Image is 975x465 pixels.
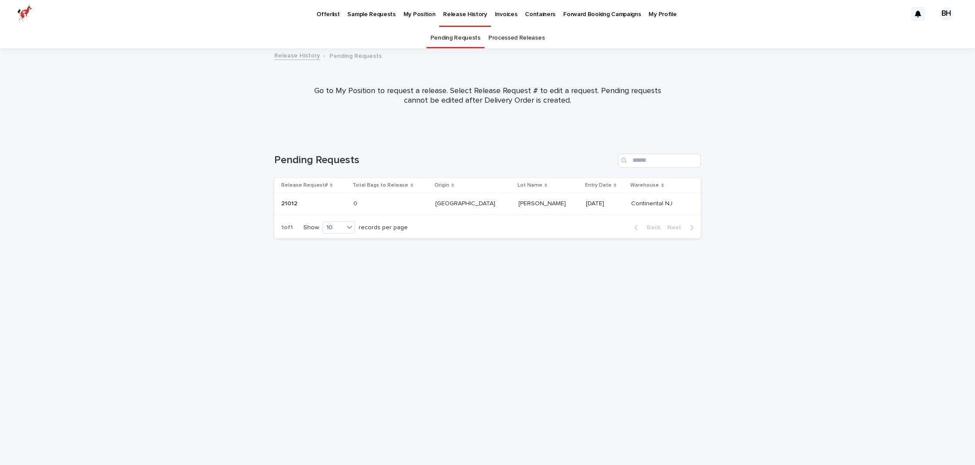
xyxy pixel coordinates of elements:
p: Total Bags to Release [353,181,408,190]
p: Pending Requests [329,50,382,60]
p: 0 [353,198,359,207]
button: Next [664,224,701,231]
p: 1 of 1 [274,217,300,238]
p: Entry Date [585,181,612,190]
p: [GEOGRAPHIC_DATA] [435,198,497,207]
span: Next [667,224,686,231]
p: Release Request# [281,181,328,190]
img: zttTXibQQrCfv9chImQE [17,5,32,23]
input: Search [618,154,701,167]
a: Pending Requests [430,28,481,48]
p: [PERSON_NAME] [518,198,568,207]
p: Origin [434,181,449,190]
p: Continental NJ [631,198,674,207]
p: records per page [359,224,408,231]
h1: Pending Requests [274,154,615,167]
div: BH [939,7,953,21]
a: Processed Releases [488,28,545,48]
p: Lot Name [518,181,542,190]
div: 10 [323,223,344,232]
p: Go to My Position to request a release. Select Release Request # to edit a request. Pending reque... [313,87,662,105]
p: [DATE] [586,200,625,207]
tr: 2101221012 00 [GEOGRAPHIC_DATA][GEOGRAPHIC_DATA] [PERSON_NAME][PERSON_NAME] [DATE]Continental NJC... [274,193,701,215]
p: Warehouse [630,181,659,190]
p: 21012 [281,198,299,207]
span: Back [642,224,660,231]
button: Back [627,224,664,231]
a: Release History [274,50,320,60]
p: Show [303,224,319,231]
